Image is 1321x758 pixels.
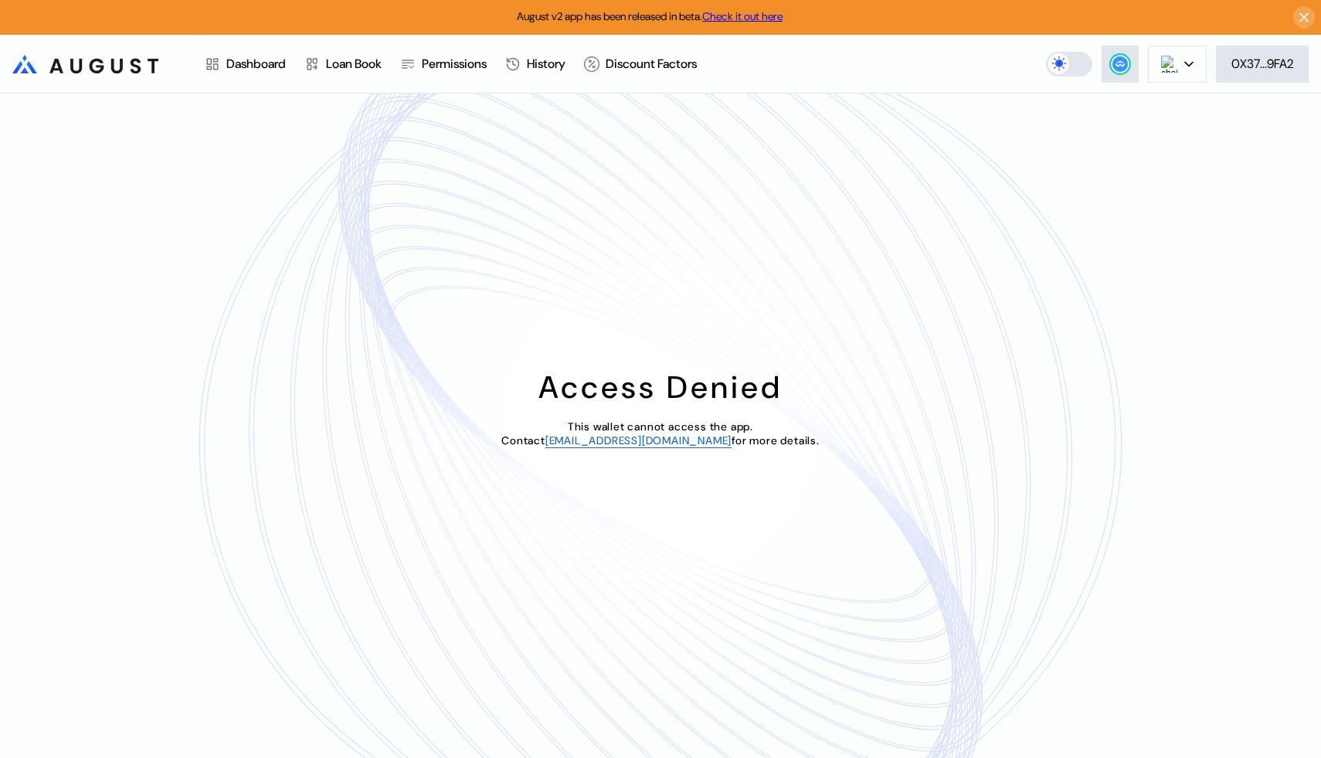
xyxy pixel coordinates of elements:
a: Loan Book [295,36,391,93]
div: History [527,56,565,72]
img: chain logo [1161,56,1178,73]
a: Check it out here [702,9,783,23]
a: Permissions [391,36,496,93]
div: Dashboard [226,56,286,72]
div: Permissions [422,56,487,72]
span: August v2 app has been released in beta. [517,9,783,23]
div: Loan Book [326,56,382,72]
a: [EMAIL_ADDRESS][DOMAIN_NAME] [545,433,732,448]
div: Access Denied [538,367,783,407]
div: 0X37...9FA2 [1231,56,1293,72]
a: Dashboard [195,36,295,93]
span: This wallet cannot access the app. Contact for more details. [501,420,820,447]
div: Discount Factors [606,56,697,72]
a: Discount Factors [575,36,706,93]
a: History [496,36,575,93]
button: 0X37...9FA2 [1216,46,1309,83]
button: chain logo [1148,46,1207,83]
